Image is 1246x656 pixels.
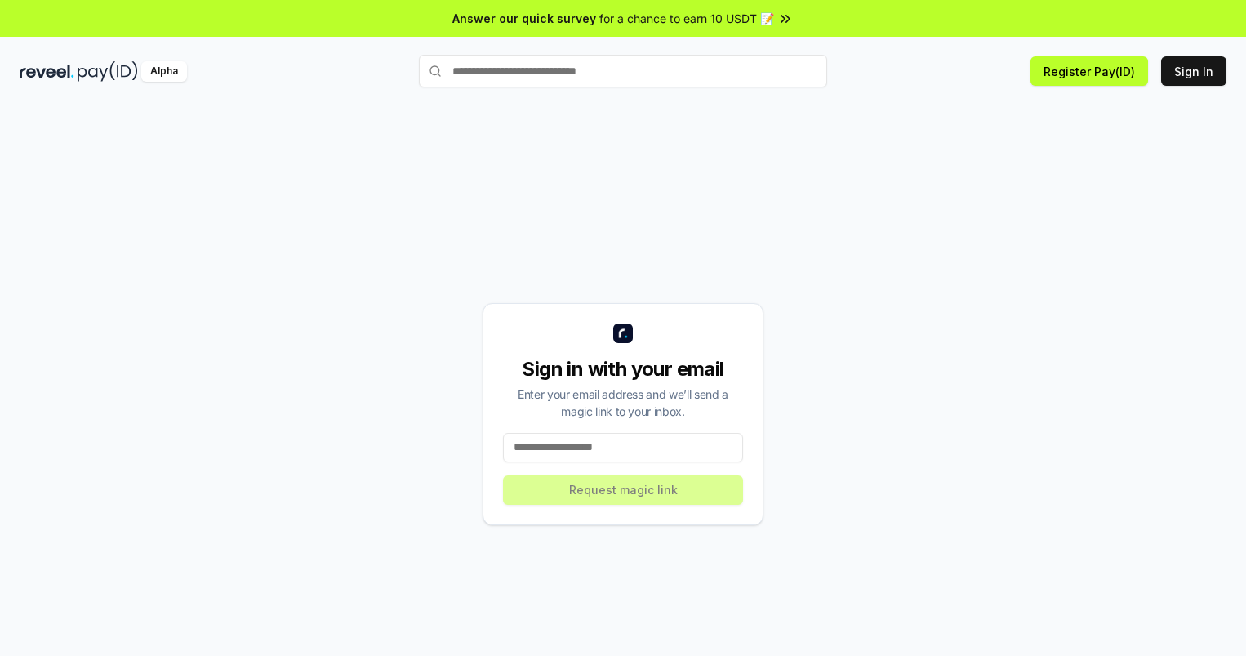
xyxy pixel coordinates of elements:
span: for a chance to earn 10 USDT 📝 [599,10,774,27]
div: Alpha [141,61,187,82]
img: pay_id [78,61,138,82]
div: Enter your email address and we’ll send a magic link to your inbox. [503,386,743,420]
div: Sign in with your email [503,356,743,382]
img: logo_small [613,324,633,343]
span: Answer our quick survey [452,10,596,27]
img: reveel_dark [20,61,74,82]
button: Sign In [1161,56,1226,86]
button: Register Pay(ID) [1030,56,1148,86]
